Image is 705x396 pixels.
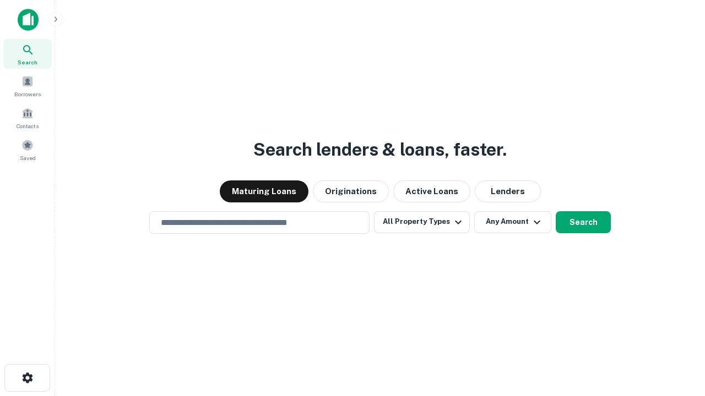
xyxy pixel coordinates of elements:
[20,153,36,162] span: Saved
[650,308,705,361] iframe: Chat Widget
[3,135,52,164] a: Saved
[374,211,470,233] button: All Property Types
[18,58,37,67] span: Search
[475,180,541,202] button: Lenders
[220,180,308,202] button: Maturing Loans
[18,9,39,31] img: capitalize-icon.png
[474,211,551,233] button: Any Amount
[14,90,41,98] span: Borrowers
[3,103,52,133] a: Contacts
[393,180,470,202] button: Active Loans
[17,122,39,130] span: Contacts
[313,180,389,202] button: Originations
[253,136,507,163] h3: Search lenders & loans, faster.
[3,71,52,101] a: Borrowers
[3,39,52,69] a: Search
[556,211,611,233] button: Search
